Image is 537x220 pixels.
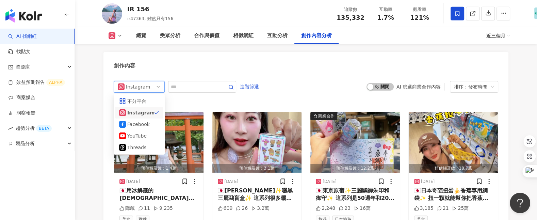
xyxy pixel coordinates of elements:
div: [DATE] [323,179,337,185]
span: ir47363, 雖然只有156 [127,16,173,21]
img: post-image [409,112,498,173]
div: 609 [218,205,233,212]
button: 進階篩選 [240,81,259,92]
span: rise [8,126,13,131]
div: 總覽 [136,32,146,40]
div: 追蹤數 [337,6,364,13]
div: [DATE] [421,179,435,185]
div: 受眾分析 [160,32,180,40]
img: post-image [310,112,400,173]
div: 23 [339,205,351,212]
button: 預估觸及數：18.7萬 [409,112,498,173]
a: 找貼文 [8,48,31,55]
div: Facebook [127,121,149,128]
div: 共 346 筆 ， 條件： [114,99,498,105]
div: 🇯🇵東京原宿✨三麗鷗御朱印和御守✨ 這系列是50週年和20週年限定款💕 祈求勝,強運,戀愛,夫婦和睦 御朱印也是特別設計過的雷射雕花 共有三款,有質感又夢幻❤️‍🔥 [GEOGRAPHIC_DA... [316,187,394,202]
div: Instagram [126,81,148,92]
div: 🇯🇵[PERSON_NAME]✨曬黑三麗鷗盲盒✨ 這系列很多曬黑角色💓 超超超可愛!!!!!!!! [218,187,296,202]
div: 16萬 [354,205,371,212]
button: 商業合作預估觸及數：12.2萬 [310,112,400,173]
a: searchAI 找網紅 [8,33,37,40]
div: 3,185 [414,205,434,212]
div: 隱藏 [119,205,135,212]
div: [DATE] [225,179,239,185]
a: 效益預測報告ALPHA [8,79,65,86]
span: 資源庫 [16,59,30,75]
div: 相似網紅 [233,32,254,40]
img: post-image [212,112,302,173]
img: logo [5,9,42,22]
span: 進階篩選 [240,81,259,92]
div: YouTube [127,132,149,140]
div: [DATE] [126,179,140,185]
button: 預估觸及數：3.1萬 [212,112,302,173]
a: 商案媒合 [8,94,35,101]
span: 趨勢分析 [16,121,52,136]
img: KOL Avatar [102,3,122,24]
div: 商業合作 [318,113,335,120]
div: 預估觸及數：3.1萬 [212,164,302,173]
div: Threads [127,144,149,151]
div: 預估觸及數：12.2萬 [310,164,400,173]
div: 預估觸及數：1.4萬 [114,164,204,173]
span: 135,332 [337,14,364,21]
div: 排序：發布時間 [454,81,488,92]
div: 不分平台 [127,97,149,105]
div: 近三個月 [486,30,510,41]
div: AI 篩選商業合作內容 [396,84,441,90]
div: Instagram [127,109,149,116]
div: 2,248 [316,205,335,212]
div: 預估觸及數：18.7萬 [409,164,498,173]
div: 合作與價值 [194,32,219,40]
span: 121% [410,14,429,21]
div: 觀看率 [407,6,433,13]
div: 創作內容分析 [301,32,332,40]
div: BETA [36,125,52,132]
a: 洞察報告 [8,110,35,116]
div: IR 156 [127,5,173,13]
div: 3.2萬 [251,205,269,212]
div: 互動率 [373,6,398,13]
iframe: Help Scout Beacon - Open [510,193,530,213]
div: 11 [138,205,150,212]
div: 創作內容 [114,62,135,69]
div: 9,235 [153,205,173,212]
div: 互動分析 [267,32,288,40]
span: 競品分析 [16,136,35,151]
div: 🇯🇵日本奇葩扭蛋🍌香蕉專用網袋✨ 扭一顆就能幫你把香蕉掛起來😂😂😂 #日本扭蛋 [414,187,493,202]
div: 21 [437,205,449,212]
div: 🇯🇵用冰解籤的[DEMOGRAPHIC_DATA]🧊✨ 空白的籤放在厚厚的冰塊上 籤詩會慢慢浮現，像魔法一樣⚡️ 一隻籤200日圓,很準!!!!!! 御守和繪馬是刨冰為主題 神社裡有好多可愛小鹿... [119,187,198,202]
span: 1.7% [377,14,394,21]
div: 25萬 [452,205,469,212]
div: 26 [236,205,248,212]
